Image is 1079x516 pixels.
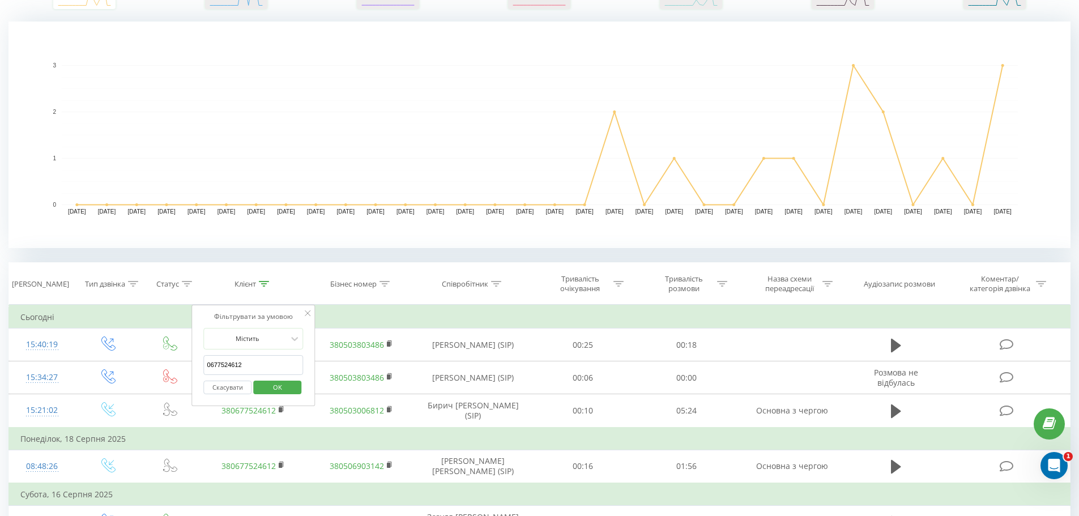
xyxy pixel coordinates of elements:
div: Фільтрувати за умовою [204,311,304,322]
div: Назва схеми переадресації [759,274,820,293]
text: 1 [53,155,56,161]
text: [DATE] [247,208,265,215]
text: [DATE] [337,208,355,215]
text: [DATE] [98,208,116,215]
input: Введіть значення [204,355,304,375]
td: Понеділок, 18 Серпня 2025 [9,428,1071,450]
div: Тривалість очікування [550,274,611,293]
td: Бирич [PERSON_NAME] (SIP) [415,394,531,428]
text: [DATE] [964,208,982,215]
div: Співробітник [442,279,488,289]
a: 380503006812 [330,405,384,416]
text: [DATE] [187,208,206,215]
text: [DATE] [456,208,474,215]
a: 380503803486 [330,372,384,383]
text: [DATE] [814,208,833,215]
a: 380677524612 [221,460,276,471]
div: Аудіозапис розмови [864,279,935,289]
a: 380506903142 [330,460,384,471]
td: 01:56 [635,450,739,483]
div: 15:21:02 [20,399,64,421]
iframe: Intercom live chat [1040,452,1068,479]
td: 00:18 [635,329,739,361]
text: [DATE] [427,208,445,215]
text: [DATE] [934,208,952,215]
td: [PERSON_NAME] (SIP) [415,329,531,361]
text: [DATE] [755,208,773,215]
td: Сьогодні [9,306,1071,329]
td: Основна з чергою [738,394,846,428]
div: 15:40:19 [20,334,64,356]
td: 00:00 [635,361,739,394]
text: [DATE] [725,208,743,215]
td: 00:16 [531,450,635,483]
text: [DATE] [68,208,86,215]
div: Тип дзвінка [85,279,125,289]
text: [DATE] [575,208,594,215]
text: [DATE] [695,208,713,215]
text: [DATE] [366,208,385,215]
div: Статус [156,279,179,289]
td: 00:10 [531,394,635,428]
div: Клієнт [234,279,256,289]
div: Бізнес номер [330,279,377,289]
td: [PERSON_NAME] (SIP) [415,361,531,394]
div: Тривалість розмови [654,274,714,293]
a: 380677524612 [221,405,276,416]
button: OK [253,381,301,395]
text: [DATE] [396,208,415,215]
text: [DATE] [546,208,564,215]
text: 2 [53,109,56,115]
text: [DATE] [636,208,654,215]
text: [DATE] [784,208,803,215]
button: Скасувати [204,381,252,395]
text: [DATE] [904,208,922,215]
text: [DATE] [277,208,295,215]
div: [PERSON_NAME] [12,279,69,289]
td: Субота, 16 Серпня 2025 [9,483,1071,506]
text: [DATE] [993,208,1012,215]
text: [DATE] [217,208,236,215]
span: OK [262,378,293,396]
td: [PERSON_NAME] [PERSON_NAME] (SIP) [415,450,531,483]
td: 05:24 [635,394,739,428]
text: [DATE] [516,208,534,215]
text: [DATE] [128,208,146,215]
text: [DATE] [307,208,325,215]
td: Основна з чергою [738,450,846,483]
td: 00:25 [531,329,635,361]
text: 0 [53,202,56,208]
td: 00:06 [531,361,635,394]
text: [DATE] [875,208,893,215]
span: 1 [1064,452,1073,461]
div: 08:48:26 [20,455,64,477]
span: Розмова не відбулась [874,367,918,388]
text: [DATE] [605,208,624,215]
text: 3 [53,62,56,69]
svg: A chart. [8,22,1071,248]
text: [DATE] [845,208,863,215]
a: 380503803486 [330,339,384,350]
text: [DATE] [486,208,504,215]
div: 15:34:27 [20,366,64,389]
text: [DATE] [665,208,683,215]
div: Коментар/категорія дзвінка [967,274,1033,293]
text: [DATE] [157,208,176,215]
